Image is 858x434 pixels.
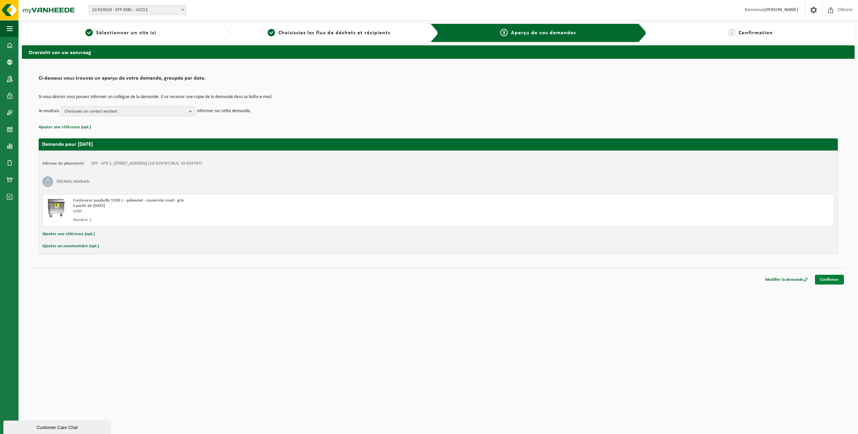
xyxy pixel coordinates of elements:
span: 3 [500,29,508,36]
span: Conteneur poubelle 1100 L - galvanisé - couvercle rond - gris [73,198,184,203]
img: WB-1100-GAL-GY-02.png [46,198,66,218]
a: Modifier la demande [760,275,813,285]
p: informer sur cette demande. [197,106,251,116]
h2: Overzicht van uw aanvraag [22,45,855,58]
a: Confirmer [815,275,844,285]
span: Choisissez un contact existant [65,106,186,117]
span: 10-924024 - EFP ASBL - UCCLE [89,5,187,15]
button: Ajouter une référence (opt.) [39,123,91,132]
span: Confirmation [739,30,773,36]
iframe: chat widget [3,419,112,434]
strong: Adresse de placement: [42,161,85,166]
strong: Demande pour [DATE] [42,142,93,147]
a: 2Choisissiez les flux de déchets et récipients [233,29,425,37]
span: Sélectionner un site ici [96,30,156,36]
h3: Déchets résiduels [56,176,89,187]
p: Si vous désirez vous pouvez informer un collègue de la demande. Il va recevoir une copie de la de... [39,95,838,99]
button: Choisissez un contact existant [61,106,195,116]
a: 1Sélectionner un site ici [25,29,217,37]
td: EFP - SITE 1, [STREET_ADDRESS] (10-929797/BUS, 10-929797) [91,161,202,166]
div: Vider [73,209,465,214]
strong: [PERSON_NAME] [765,7,798,12]
span: 1 [85,29,93,36]
button: Ajouter une référence (opt.) [42,230,95,238]
span: Aperçu de vos demandes [511,30,576,36]
h2: Ci-dessous vous trouvez un aperçu de votre demande, groupée par date. [39,76,838,85]
button: Ajouter un commentaire (opt.) [42,242,99,251]
span: 4 [728,29,735,36]
strong: à partir de [DATE] [73,204,105,208]
span: 2 [268,29,275,36]
div: Nombre: 2 [73,217,465,223]
p: Je voudrais [39,106,59,116]
span: 10-924024 - EFP ASBL - UCCLE [89,5,186,15]
span: Choisissiez les flux de déchets et récipients [278,30,390,36]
